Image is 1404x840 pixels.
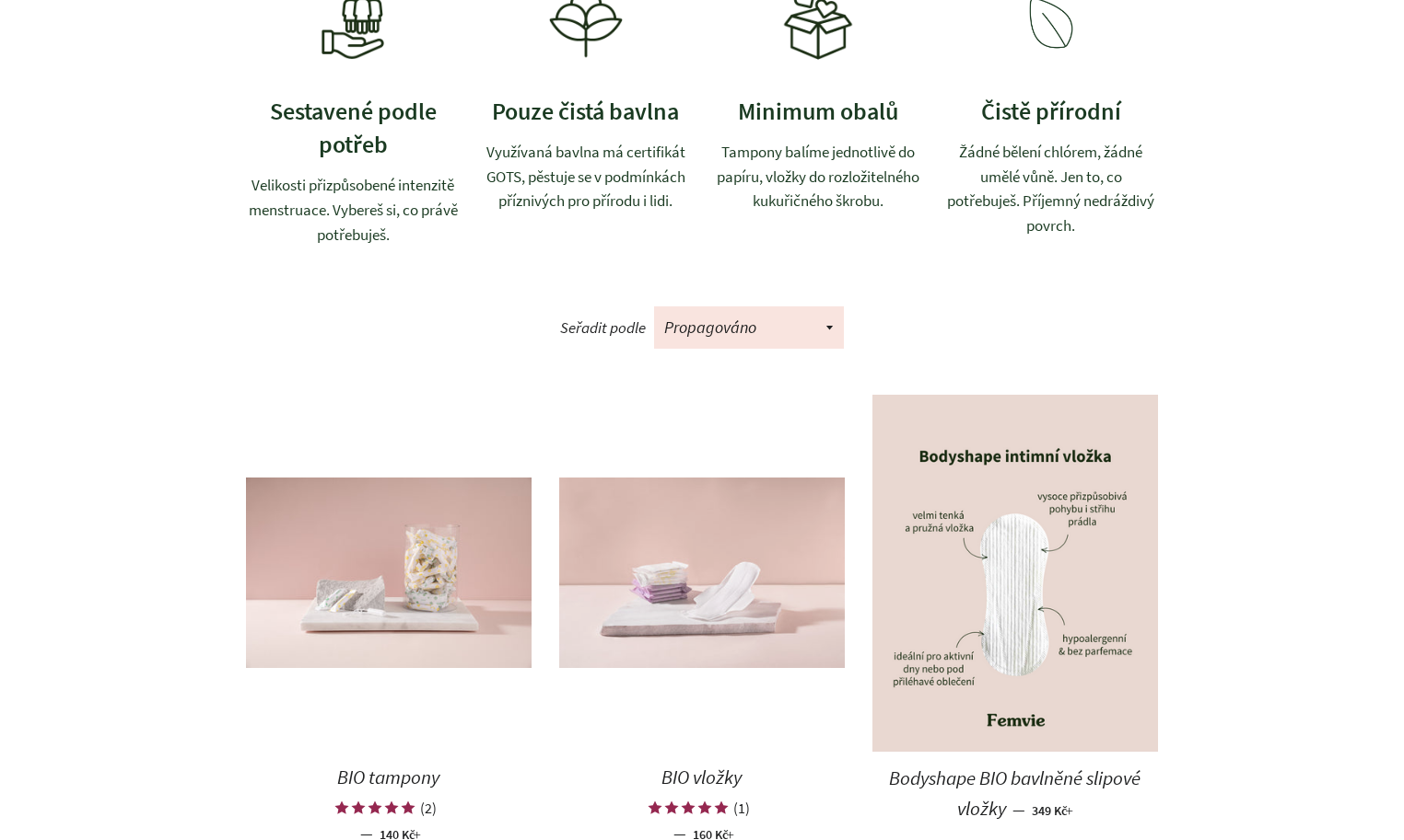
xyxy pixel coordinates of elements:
span: BIO tampony [337,765,439,789]
a: Bodyshape BIO bavlněné slipové vložky — 349 Kč [872,752,1158,836]
div: (2) [420,799,437,817]
h3: Pouze čistá bavlna [479,95,694,128]
p: Využívaná bavlna má certifikát GOTS, pěstuje se v podmínkách příznivých pro přírodu i lidi. [479,140,694,213]
p: Tampony balíme jednotlivě do papíru, vložky do rozložitelného kukuřičného škrobu. [711,140,926,213]
p: Žádné bělení chlórem, žádné umělé vůně. Jen to, co potřebuješ. Příjemný nedráždivý povrch. [944,140,1159,237]
div: (1) [733,799,750,817]
span: Bodyshape BIO bavlněné slipové vložky [889,765,1141,821]
h3: Čistě přírodní [944,95,1159,128]
span: — [1012,800,1025,820]
p: Velikosti přizpůsobené intenzitě menstruace. Vybereš si, co právě potřebuješ. [246,173,461,247]
span: 349 Kč [1032,802,1073,819]
span: Seřadit podle [560,317,646,338]
h3: Sestavené podle potřeb [246,95,461,162]
h3: Minimum obalů [711,95,926,128]
span: BIO vložky [661,765,742,789]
